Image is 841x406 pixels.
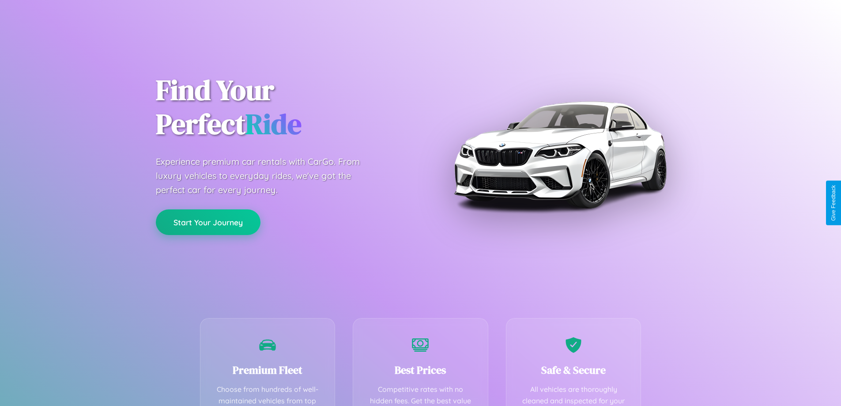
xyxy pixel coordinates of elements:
h3: Safe & Secure [520,363,628,377]
h3: Premium Fleet [214,363,322,377]
span: Ride [245,105,302,143]
img: Premium BMW car rental vehicle [449,44,670,265]
button: Start Your Journey [156,209,260,235]
div: Give Feedback [830,185,837,221]
p: Experience premium car rentals with CarGo. From luxury vehicles to everyday rides, we've got the ... [156,155,377,197]
h3: Best Prices [366,363,475,377]
h1: Find Your Perfect [156,73,407,141]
